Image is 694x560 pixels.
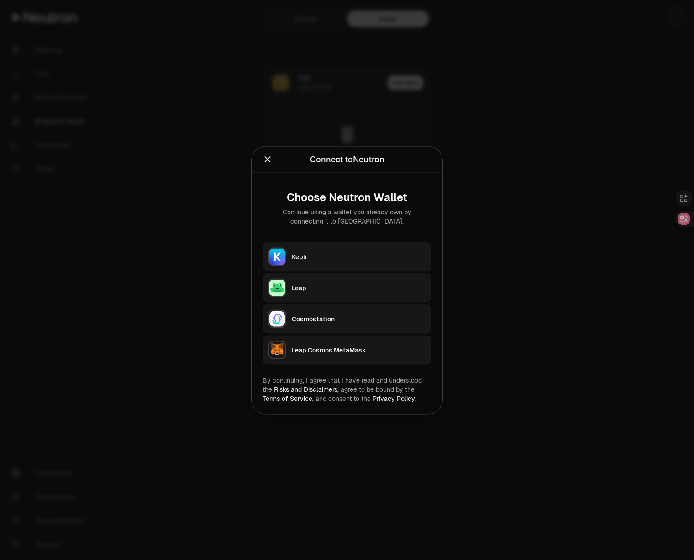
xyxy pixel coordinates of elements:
div: Cosmostation [292,314,426,323]
img: Leap Cosmos MetaMask [269,341,285,358]
button: LeapLeap [263,273,431,302]
div: Keplr [292,252,426,261]
a: Privacy Policy. [373,394,416,402]
a: Risks and Disclaimers, [274,385,339,393]
div: Leap [292,283,426,292]
button: Leap Cosmos MetaMaskLeap Cosmos MetaMask [263,335,431,364]
div: Leap Cosmos MetaMask [292,345,426,354]
div: Connect to Neutron [310,153,384,165]
div: Choose Neutron Wallet [270,191,424,203]
div: Continue using a wallet you already own by connecting it to [GEOGRAPHIC_DATA]. [270,207,424,225]
div: By continuing, I agree that I have read and understood the agree to be bound by the and consent t... [263,375,431,403]
button: CosmostationCosmostation [263,304,431,333]
button: Close [263,153,273,165]
img: Keplr [269,248,285,265]
button: KeplrKeplr [263,242,431,271]
a: Terms of Service, [263,394,314,402]
img: Cosmostation [269,310,285,327]
img: Leap [269,279,285,296]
